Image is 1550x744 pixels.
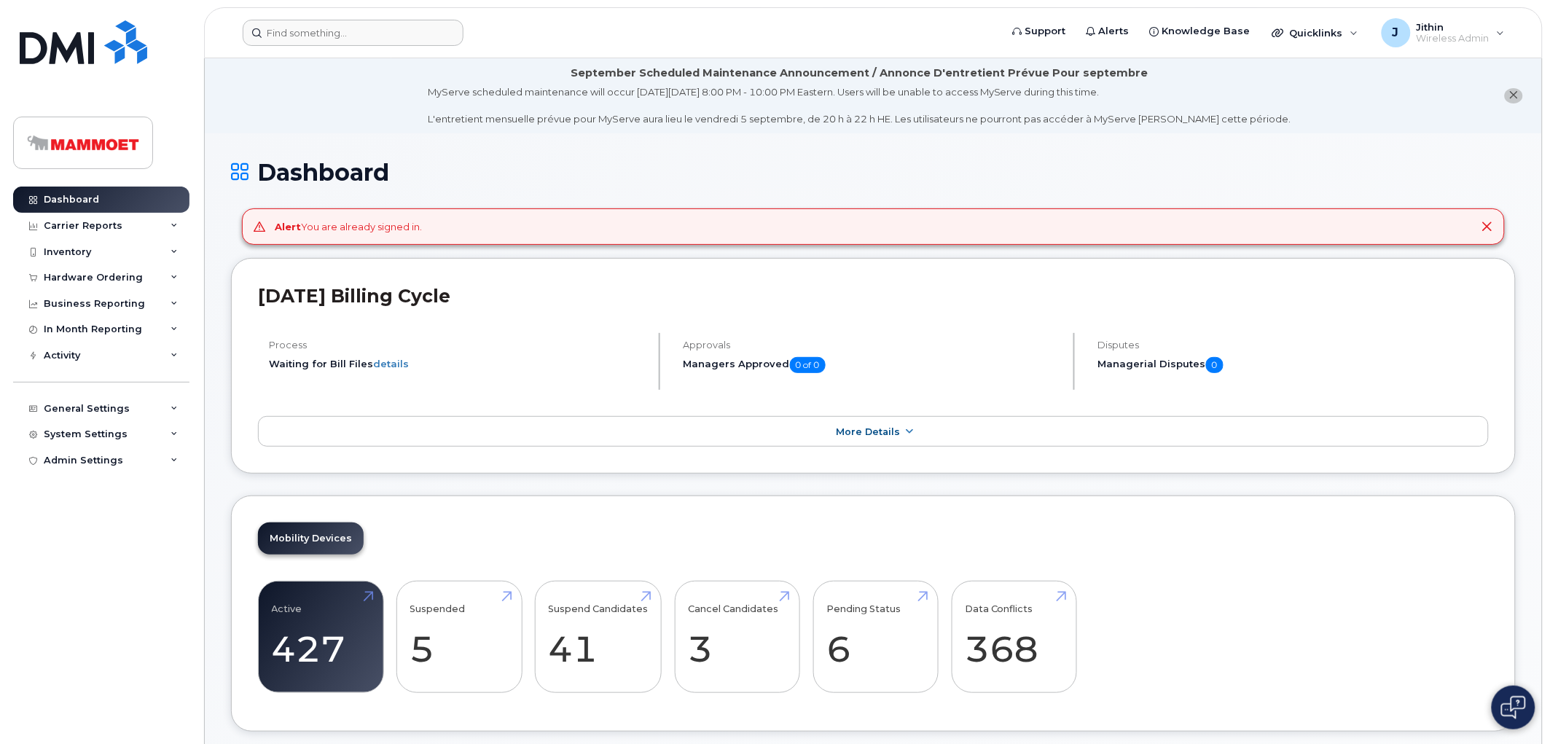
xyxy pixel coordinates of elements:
h4: Disputes [1098,340,1489,351]
button: close notification [1505,88,1523,103]
a: Suspended 5 [410,589,509,685]
div: You are already signed in. [275,220,423,234]
h1: Dashboard [231,160,1516,185]
span: 0 of 0 [790,357,826,373]
h4: Approvals [684,340,1061,351]
h5: Managers Approved [684,357,1061,373]
li: Waiting for Bill Files [269,357,646,371]
span: 0 [1206,357,1224,373]
span: More Details [837,426,901,437]
img: Open chat [1501,696,1526,719]
a: Data Conflicts 368 [965,589,1063,685]
div: September Scheduled Maintenance Announcement / Annonce D'entretient Prévue Pour septembre [571,66,1148,81]
div: MyServe scheduled maintenance will occur [DATE][DATE] 8:00 PM - 10:00 PM Eastern. Users will be u... [428,85,1291,126]
h5: Managerial Disputes [1098,357,1489,373]
h4: Process [269,340,646,351]
a: Active 427 [272,589,370,685]
a: Mobility Devices [258,522,364,555]
a: Pending Status 6 [826,589,925,685]
a: Cancel Candidates 3 [688,589,786,685]
h2: [DATE] Billing Cycle [258,285,1489,307]
strong: Alert [275,221,302,232]
a: details [373,358,409,369]
a: Suspend Candidates 41 [549,589,649,685]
